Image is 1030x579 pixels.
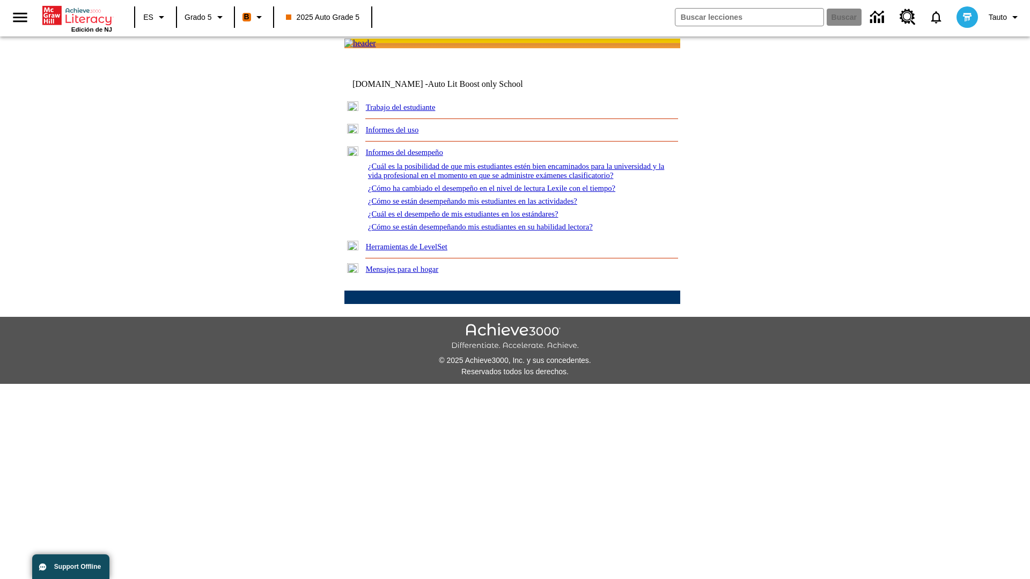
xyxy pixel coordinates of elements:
[71,26,112,33] span: Edición de NJ
[366,242,447,251] a: Herramientas de LevelSet
[185,12,212,23] span: Grado 5
[864,3,893,32] a: Centro de información
[143,12,153,23] span: ES
[32,554,109,579] button: Support Offline
[950,3,984,31] button: Escoja un nuevo avatar
[368,197,577,205] a: ¿Cómo se están desempeñando mis estudiantes en las actividades?
[366,265,439,273] a: Mensajes para el hogar
[989,12,1007,23] span: Tauto
[366,125,419,134] a: Informes del uso
[4,2,36,33] button: Abrir el menú lateral
[286,12,360,23] span: 2025 Auto Grade 5
[352,79,550,89] td: [DOMAIN_NAME] -
[366,148,443,157] a: Informes del desempeño
[347,124,358,133] img: plus.gif
[244,10,249,24] span: B
[428,79,523,88] nobr: Auto Lit Boost only School
[366,103,436,112] a: Trabajo del estudiante
[984,8,1026,27] button: Perfil/Configuración
[893,3,922,32] a: Centro de recursos, Se abrirá en una pestaña nueva.
[54,563,101,570] span: Support Offline
[344,39,376,48] img: header
[138,8,173,27] button: Lenguaje: ES, Selecciona un idioma
[347,101,358,111] img: plus.gif
[42,4,112,33] div: Portada
[347,146,358,156] img: minus.gif
[957,6,978,28] img: avatar image
[347,263,358,273] img: plus.gif
[675,9,823,26] input: Buscar campo
[368,162,664,180] a: ¿Cuál es la posibilidad de que mis estudiantes estén bien encaminados para la universidad y la vi...
[922,3,950,31] a: Notificaciones
[368,210,558,218] a: ¿Cuál es el desempeño de mis estudiantes en los estándares?
[368,184,615,192] a: ¿Cómo ha cambiado el desempeño en el nivel de lectura Lexile con el tiempo?
[238,8,270,27] button: Boost El color de la clase es anaranjado. Cambiar el color de la clase.
[451,323,579,351] img: Achieve3000 Differentiate Accelerate Achieve
[347,241,358,250] img: plus.gif
[180,8,231,27] button: Grado: Grado 5, Elige un grado
[368,222,593,231] a: ¿Cómo se están desempeñando mis estudiantes en su habilidad lectora?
